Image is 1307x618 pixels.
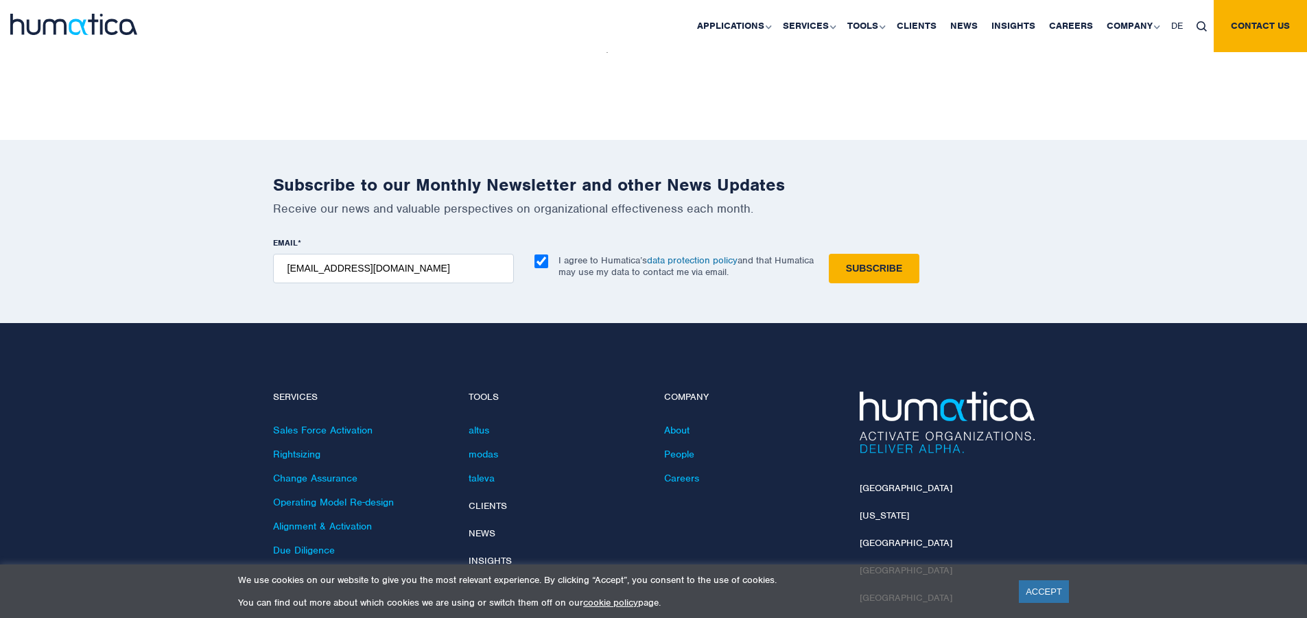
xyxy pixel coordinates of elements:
[273,254,514,283] input: name@company.com
[238,597,1002,608] p: You can find out more about which cookies we are using or switch them off on our page.
[469,448,498,460] a: modas
[860,392,1035,453] img: Humatica
[273,544,335,556] a: Due Diligence
[1019,580,1069,603] a: ACCEPT
[469,500,507,512] a: Clients
[273,201,1035,216] p: Receive our news and valuable perspectives on organizational effectiveness each month.
[273,472,357,484] a: Change Assurance
[10,14,137,35] img: logo
[534,254,548,268] input: I agree to Humatica’sdata protection policyand that Humatica may use my data to contact me via em...
[558,254,814,278] p: I agree to Humatica’s and that Humatica may use my data to contact me via email.
[1171,20,1183,32] span: DE
[273,392,448,403] h4: Services
[238,574,1002,586] p: We use cookies on our website to give you the most relevant experience. By clicking “Accept”, you...
[273,520,372,532] a: Alignment & Activation
[860,537,952,549] a: [GEOGRAPHIC_DATA]
[469,424,489,436] a: altus
[860,510,909,521] a: [US_STATE]
[664,424,690,436] a: About
[664,448,694,460] a: People
[469,527,495,539] a: News
[664,472,699,484] a: Careers
[273,448,320,460] a: Rightsizing
[647,254,738,266] a: data protection policy
[273,237,298,248] span: EMAIL
[583,597,638,608] a: cookie policy
[829,254,919,283] input: Subscribe
[273,424,373,436] a: Sales Force Activation
[469,472,495,484] a: taleva
[860,482,952,494] a: [GEOGRAPHIC_DATA]
[1197,21,1207,32] img: search_icon
[273,496,394,508] a: Operating Model Re-design
[273,174,1035,195] h2: Subscribe to our Monthly Newsletter and other News Updates
[664,392,839,403] h4: Company
[469,392,644,403] h4: Tools
[469,555,512,567] a: Insights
